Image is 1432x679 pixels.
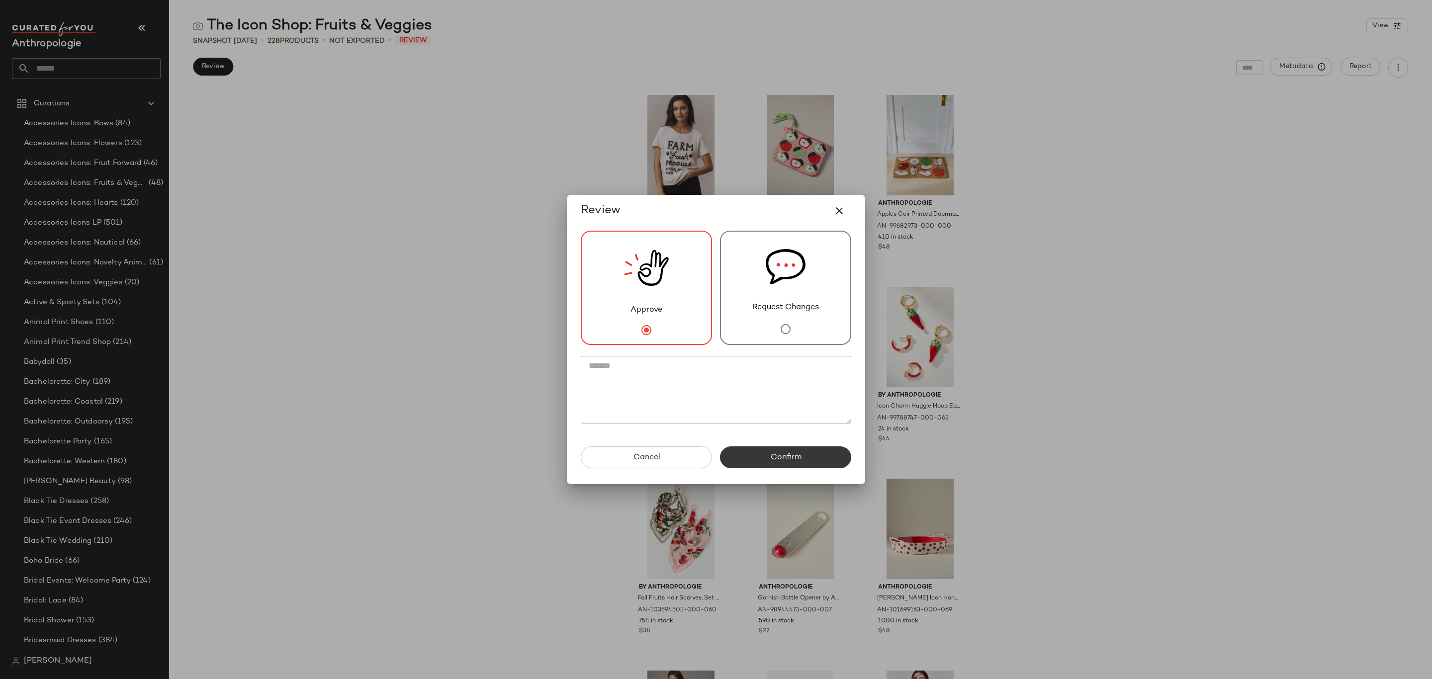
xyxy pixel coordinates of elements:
img: review_new_snapshot.RGmwQ69l.svg [624,232,669,304]
button: Confirm [720,446,851,468]
img: svg%3e [766,232,805,302]
span: Request Changes [752,302,819,314]
span: Review [581,203,621,219]
span: Cancel [632,453,660,462]
span: Confirm [770,453,801,462]
button: Cancel [581,446,712,468]
span: Approve [630,304,662,316]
